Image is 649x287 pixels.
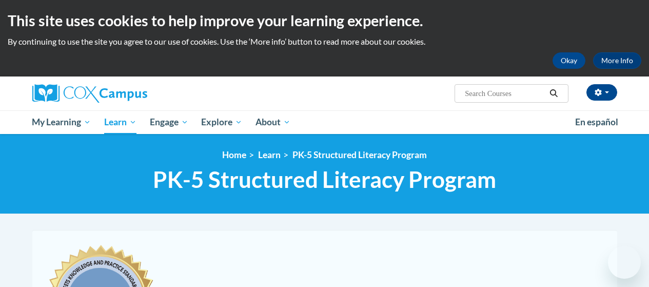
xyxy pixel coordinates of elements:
[8,10,641,31] h2: This site uses cookies to help improve your learning experience.
[292,149,427,160] a: PK-5 Structured Literacy Program
[8,36,641,47] p: By continuing to use the site you agree to our use of cookies. Use the ‘More info’ button to read...
[249,110,297,134] a: About
[255,116,290,128] span: About
[258,149,281,160] a: Learn
[553,52,585,69] button: Okay
[568,111,625,133] a: En español
[222,149,246,160] a: Home
[25,110,625,134] div: Main menu
[97,110,143,134] a: Learn
[546,87,561,100] button: Search
[194,110,249,134] a: Explore
[201,116,242,128] span: Explore
[153,166,496,193] span: PK-5 Structured Literacy Program
[575,117,618,127] span: En español
[464,87,546,100] input: Search Courses
[104,116,136,128] span: Learn
[150,116,188,128] span: Engage
[608,246,641,279] iframe: Button to launch messaging window
[32,84,147,103] img: Cox Campus
[32,116,91,128] span: My Learning
[26,110,98,134] a: My Learning
[32,84,217,103] a: Cox Campus
[586,84,617,101] button: Account Settings
[143,110,195,134] a: Engage
[593,52,641,69] a: More Info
